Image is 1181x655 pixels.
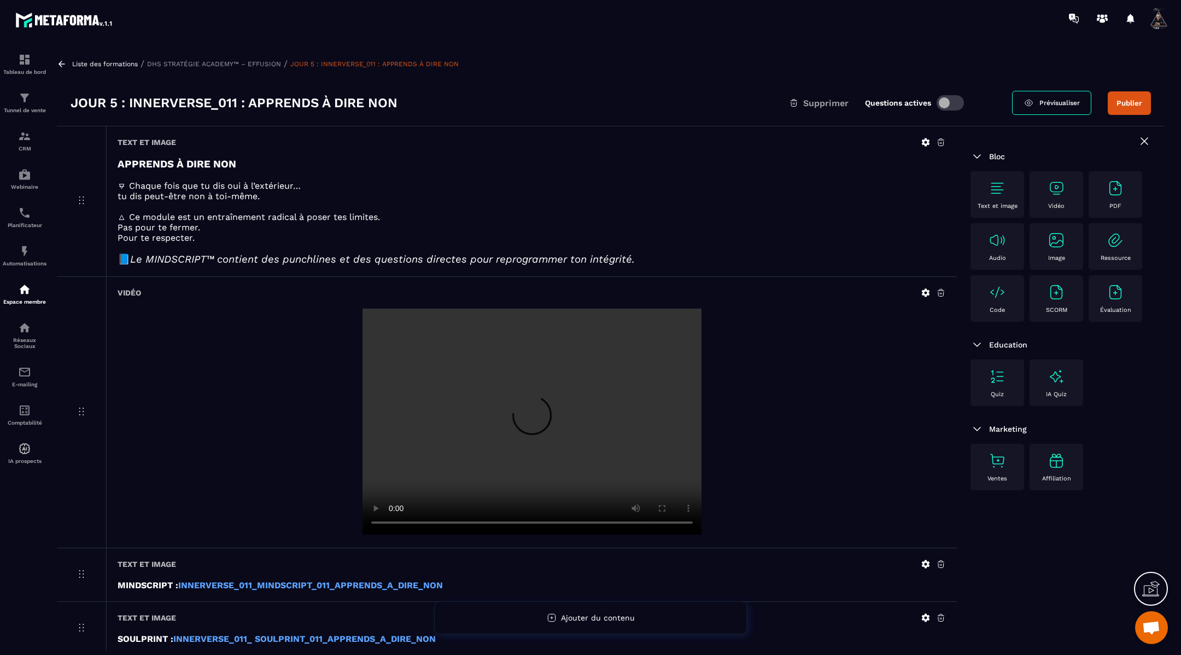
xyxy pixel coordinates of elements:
[1048,368,1065,385] img: text-image
[1042,475,1071,482] p: Affiliation
[989,452,1006,469] img: text-image no-wra
[18,366,31,379] img: email
[1101,254,1131,262] p: Ressource
[3,83,46,121] a: formationformationTunnel de vente
[3,45,46,83] a: formationformationTableau de bord
[3,357,46,396] a: emailemailE-mailing
[1135,611,1168,644] a: Ouvrir le chat
[990,306,1005,314] p: Code
[3,69,46,75] p: Tableau de bord
[1107,283,1124,301] img: text-image no-wra
[1048,283,1065,301] img: text-image no-wra
[3,198,46,236] a: schedulerschedulerPlanificateur
[3,458,46,464] p: IA prospects
[118,138,176,147] h6: Text et image
[970,150,984,163] img: arrow-down
[1046,391,1067,398] p: IA Quiz
[561,613,635,622] span: Ajouter du contenu
[1108,91,1151,115] button: Publier
[989,368,1006,385] img: text-image no-wra
[118,212,946,222] p: 🜂 Ce module est un entraînement radical à poser tes limites.
[3,222,46,228] p: Planificateur
[970,422,984,436] img: arrow-down
[1048,231,1065,249] img: text-image no-wra
[865,98,931,107] label: Questions actives
[15,10,114,30] img: logo
[1048,254,1065,262] p: Image
[118,580,178,590] strong: MINDSCRIPT :
[3,160,46,198] a: automationsautomationsWebinaire
[991,391,1004,398] p: Quiz
[989,179,1006,197] img: text-image no-wra
[1107,179,1124,197] img: text-image no-wra
[141,59,144,69] span: /
[71,94,397,112] h3: JOUR 5 : INNERVERSE_011 : APPRENDS À DIRE NON
[173,634,436,644] a: INNERVERSE_011_ SOULPRINT_011_APPRENDS_A_DIRE_NON
[1107,231,1124,249] img: text-image no-wra
[989,152,1005,161] span: Bloc
[1012,91,1091,115] a: Prévisualiser
[118,181,946,191] p: 🜃 Chaque fois que tu dis oui à l’extérieur…
[3,337,46,349] p: Réseaux Sociaux
[18,404,31,417] img: accountant
[3,381,46,387] p: E-mailing
[3,313,46,357] a: social-networksocial-networkRéseaux Sociaux
[284,59,288,69] span: /
[1048,179,1065,197] img: text-image no-wra
[1100,306,1131,314] p: Évaluation
[18,206,31,219] img: scheduler
[970,338,984,351] img: arrow-down
[18,283,31,296] img: automations
[989,425,1027,433] span: Marketing
[3,107,46,113] p: Tunnel de vente
[989,254,1006,262] p: Audio
[72,60,138,68] a: Liste des formations
[18,168,31,181] img: automations
[178,580,443,590] a: INNERVERSE_011_MINDSCRIPT_011_APPRENDS_A_DIRE_NON
[18,321,31,334] img: social-network
[3,146,46,152] p: CRM
[989,231,1006,249] img: text-image no-wra
[18,53,31,66] img: formation
[18,245,31,258] img: automations
[989,283,1006,301] img: text-image no-wra
[290,60,459,68] a: JOUR 5 : INNERVERSE_011 : APPRENDS À DIRE NON
[118,634,173,644] strong: SOULPRINT :
[1046,306,1067,314] p: SCORM
[18,442,31,455] img: automations
[803,98,849,108] span: Supprimer
[3,236,46,275] a: automationsautomationsAutomatisations
[118,288,141,297] h6: Vidéo
[118,191,946,201] p: tu dis peut-être non à toi-même.
[3,420,46,426] p: Comptabilité
[987,475,1007,482] p: Ventes
[3,121,46,160] a: formationformationCRM
[118,560,176,569] h6: Text et image
[1048,452,1065,469] img: text-image
[1039,99,1080,107] span: Prévisualiser
[118,613,176,622] h6: Text et image
[18,130,31,143] img: formation
[1109,202,1121,210] p: PDF
[978,202,1018,210] p: Text et image
[118,158,236,170] strong: APPRENDS À DIRE NON
[3,184,46,190] p: Webinaire
[18,91,31,105] img: formation
[118,233,946,243] p: Pour te respecter.
[989,340,1027,349] span: Education
[147,60,281,68] a: DHS STRATÉGIE ACADEMY™ – EFFUSION
[3,260,46,266] p: Automatisations
[118,222,946,233] p: Pas pour te fermer.
[1048,202,1065,210] p: Vidéo
[130,253,635,265] em: Le MINDSCRIPT™ contient des punchlines et des questions directes pour reprogrammer ton intégrité.
[3,275,46,313] a: automationsautomationsEspace membre
[118,253,946,265] h3: 📘
[3,299,46,305] p: Espace membre
[3,396,46,434] a: accountantaccountantComptabilité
